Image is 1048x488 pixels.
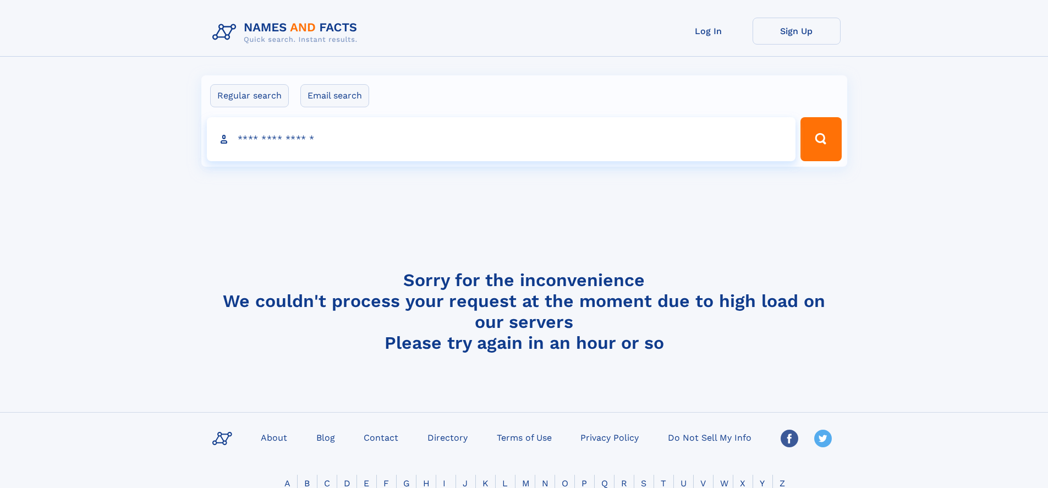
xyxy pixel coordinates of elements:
a: Sign Up [753,18,841,45]
a: Contact [359,429,403,445]
a: Log In [665,18,753,45]
h4: Sorry for the inconvenience We couldn't process your request at the moment due to high load on ou... [208,270,841,353]
input: search input [207,117,796,161]
a: About [256,429,292,445]
button: Search Button [800,117,841,161]
a: Privacy Policy [576,429,643,445]
img: Facebook [781,430,798,447]
a: Do Not Sell My Info [663,429,756,445]
img: Twitter [814,430,832,447]
img: Logo Names and Facts [208,18,366,47]
label: Email search [300,84,369,107]
a: Directory [423,429,472,445]
a: Blog [312,429,339,445]
a: Terms of Use [492,429,556,445]
label: Regular search [210,84,289,107]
